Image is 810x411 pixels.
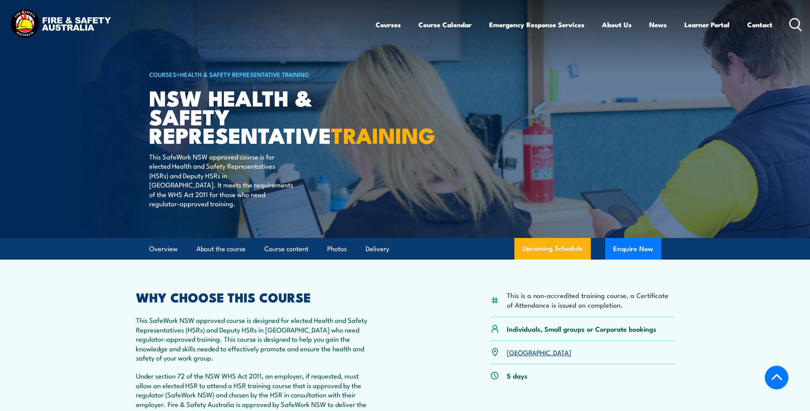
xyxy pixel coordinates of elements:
p: 5 days [507,371,528,380]
a: Course Calendar [418,14,472,35]
a: Overview [149,238,178,260]
p: This SafeWork NSW approved course is designed for elected Health and Safety Representatives (HSRs... [136,315,370,362]
a: About Us [602,14,632,35]
a: COURSES [149,70,176,79]
p: This SafeWork NSW approved course is for elected Health and Safety Representatives (HSRs) and Dep... [149,152,295,208]
li: This is a non-accredited training course, a Certificate of Attendance is issued on completion. [507,290,674,309]
a: Course content [264,238,308,260]
a: About the course [196,238,246,260]
p: Individuals, Small groups or Corporate bookings [507,324,656,333]
a: [GEOGRAPHIC_DATA] [507,347,571,357]
a: Emergency Response Services [489,14,584,35]
h6: > [149,69,347,79]
a: Health & Safety Representative Training [180,70,309,79]
h1: NSW Health & Safety Representative [149,88,347,144]
a: Delivery [366,238,389,260]
button: Enquire Now [605,238,661,260]
strong: TRAINING [331,118,435,151]
a: Upcoming Schedule [514,238,591,260]
a: Photos [327,238,347,260]
h2: WHY CHOOSE THIS COURSE [136,291,370,302]
a: News [649,14,667,35]
a: Courses [376,14,401,35]
a: Contact [747,14,772,35]
a: Learner Portal [684,14,730,35]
